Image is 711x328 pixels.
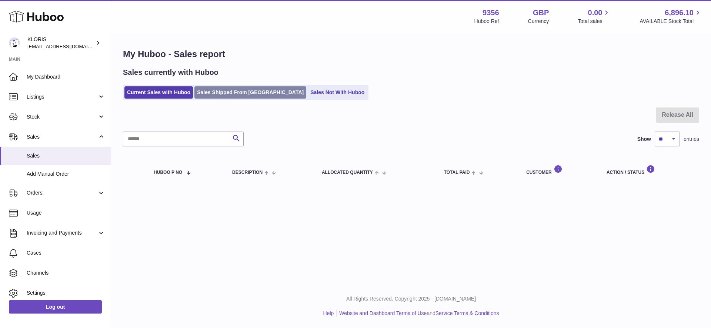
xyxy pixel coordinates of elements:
[27,209,105,216] span: Usage
[27,113,97,120] span: Stock
[27,269,105,276] span: Channels
[665,8,694,18] span: 6,896.10
[640,18,702,25] span: AVAILABLE Stock Total
[27,189,97,196] span: Orders
[308,86,367,99] a: Sales Not With Huboo
[640,8,702,25] a: 6,896.10 AVAILABLE Stock Total
[124,86,193,99] a: Current Sales with Huboo
[123,48,699,60] h1: My Huboo - Sales report
[194,86,306,99] a: Sales Shipped From [GEOGRAPHIC_DATA]
[123,67,218,77] h2: Sales currently with Huboo
[526,165,592,175] div: Customer
[27,229,97,236] span: Invoicing and Payments
[588,8,602,18] span: 0.00
[528,18,549,25] div: Currency
[27,36,94,50] div: KLORIS
[339,310,427,316] a: Website and Dashboard Terms of Use
[27,249,105,256] span: Cases
[27,43,109,49] span: [EMAIL_ADDRESS][DOMAIN_NAME]
[27,152,105,159] span: Sales
[337,310,499,317] li: and
[578,18,611,25] span: Total sales
[154,170,182,175] span: Huboo P no
[607,165,692,175] div: Action / Status
[232,170,263,175] span: Description
[27,93,97,100] span: Listings
[533,8,549,18] strong: GBP
[27,170,105,178] span: Add Manual Order
[9,300,102,314] a: Log out
[637,136,651,143] label: Show
[474,18,499,25] div: Huboo Ref
[27,289,105,296] span: Settings
[323,310,334,316] a: Help
[435,310,499,316] a: Service Terms & Conditions
[322,170,373,175] span: ALLOCATED Quantity
[578,8,611,25] a: 0.00 Total sales
[117,295,705,302] p: All Rights Reserved. Copyright 2025 - [DOMAIN_NAME]
[684,136,699,143] span: entries
[27,73,105,80] span: My Dashboard
[444,170,470,175] span: Total paid
[9,37,20,49] img: huboo@kloriscbd.com
[27,133,97,140] span: Sales
[483,8,499,18] strong: 9356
